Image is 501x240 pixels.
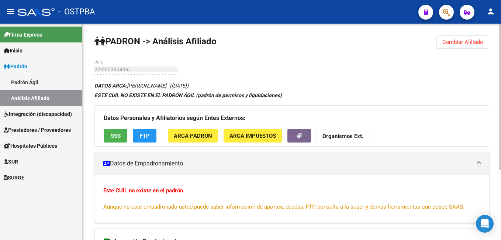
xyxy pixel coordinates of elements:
span: Firma Express [4,31,42,39]
h3: Datos Personales y Afiliatorios según Entes Externos: [104,113,480,123]
div: Datos de Empadronamiento [94,175,489,223]
span: - OSTPBA [58,4,95,20]
span: SSS [111,133,121,139]
span: ARCA Padrón [174,133,212,139]
button: Organismos Ext. [317,129,369,143]
strong: Este CUIL no existe en el padrón. [103,187,184,194]
button: ARCA Padrón [168,129,218,143]
button: FTP [133,129,156,143]
span: [PERSON_NAME] [94,83,166,89]
span: Hospitales Públicos [4,142,57,150]
strong: PADRON -> Análisis Afiliado [94,36,217,47]
span: SUR [4,158,18,166]
strong: Organismos Ext. [322,133,363,140]
mat-expansion-panel-header: Datos de Empadronamiento [94,152,489,175]
span: Padrón [4,62,27,71]
button: ARCA Impuestos [224,129,282,143]
strong: ESTE CUIL NO EXISTE EN EL PADRÓN ÁGIL (padrón de permisos y liquidaciones) [94,92,282,98]
span: Cambiar Afiliado [442,39,483,45]
span: Inicio [4,47,23,55]
mat-icon: menu [6,7,15,16]
button: Cambiar Afiliado [436,35,489,49]
span: ([DATE]) [170,83,189,89]
span: FTP [140,133,150,139]
mat-icon: person [486,7,495,16]
mat-panel-title: Datos de Empadronamiento [103,160,471,168]
button: SSS [104,129,127,143]
span: Prestadores / Proveedores [4,126,71,134]
div: Open Intercom Messenger [476,215,494,233]
span: ARCA Impuestos [229,133,276,139]
strong: DATOS ARCA: [94,83,127,89]
span: SURGE [4,174,24,182]
span: Aunque no esté empadronado usted puede saber información de aportes, deudas, FTP, consulta a la s... [103,203,464,210]
span: Integración (discapacidad) [4,110,72,118]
